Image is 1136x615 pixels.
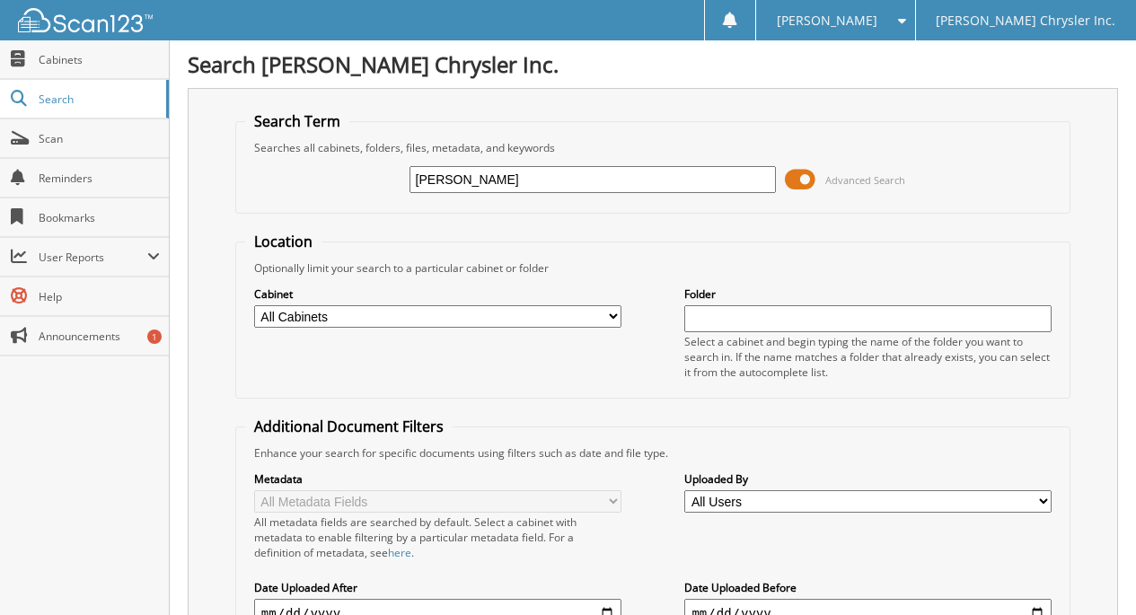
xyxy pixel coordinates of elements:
span: Search [39,92,157,107]
label: Metadata [254,471,621,487]
legend: Additional Document Filters [245,417,453,436]
span: User Reports [39,250,147,265]
div: Optionally limit your search to a particular cabinet or folder [245,260,1061,276]
h1: Search [PERSON_NAME] Chrysler Inc. [188,49,1118,79]
span: Cabinets [39,52,160,67]
span: Advanced Search [825,173,905,187]
span: Scan [39,131,160,146]
div: Enhance your search for specific documents using filters such as date and file type. [245,445,1061,461]
span: Help [39,289,160,304]
span: [PERSON_NAME] Chrysler Inc. [936,15,1115,26]
div: Searches all cabinets, folders, files, metadata, and keywords [245,140,1061,155]
div: 1 [147,329,162,344]
div: All metadata fields are searched by default. Select a cabinet with metadata to enable filtering b... [254,514,621,560]
a: here [388,545,411,560]
label: Uploaded By [684,471,1052,487]
span: Reminders [39,171,160,186]
legend: Location [245,232,321,251]
span: Announcements [39,329,160,344]
div: Select a cabinet and begin typing the name of the folder you want to search in. If the name match... [684,334,1052,380]
label: Date Uploaded Before [684,580,1052,595]
label: Cabinet [254,286,621,302]
span: Bookmarks [39,210,160,225]
span: [PERSON_NAME] [777,15,877,26]
label: Date Uploaded After [254,580,621,595]
legend: Search Term [245,111,349,131]
label: Folder [684,286,1052,302]
img: scan123-logo-white.svg [18,8,153,32]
